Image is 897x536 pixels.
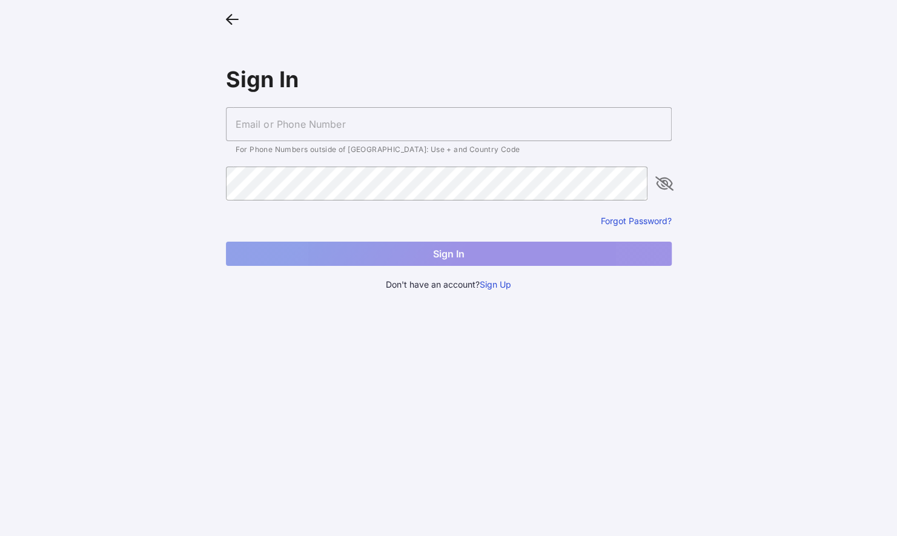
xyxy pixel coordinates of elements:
[226,242,672,266] button: Sign In
[226,66,672,93] div: Sign In
[236,146,662,153] div: For Phone Numbers outside of [GEOGRAPHIC_DATA]: Use + and Country Code
[480,278,511,291] button: Sign Up
[657,176,672,191] i: appended action
[226,107,672,141] input: Email or Phone Number
[601,215,672,227] button: Forgot Password?
[226,278,672,291] div: Don't have an account?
